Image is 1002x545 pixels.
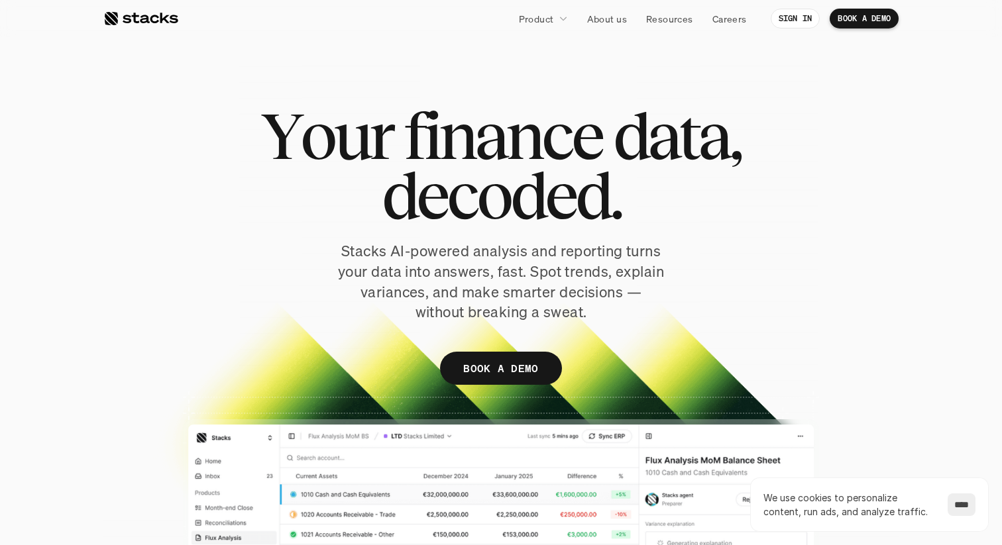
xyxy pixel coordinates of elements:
p: We use cookies to personalize content, run ads, and analyze traffic. [763,491,934,519]
span: Y [261,106,300,166]
span: e [416,166,447,225]
span: o [476,166,510,225]
p: Resources [646,12,693,26]
span: f [404,106,423,166]
span: , [729,106,741,166]
p: BOOK A DEMO [463,359,539,378]
span: c [447,166,476,225]
a: Resources [638,7,701,30]
span: n [506,106,541,166]
a: SIGN IN [771,9,820,28]
span: c [541,106,571,166]
a: BOOK A DEMO [830,9,899,28]
a: About us [579,7,635,30]
p: About us [587,12,627,26]
span: a [698,106,729,166]
span: u [334,106,369,166]
span: d [613,106,647,166]
span: d [575,166,610,225]
span: a [474,106,506,166]
span: d [382,166,416,225]
p: Careers [712,12,747,26]
span: t [679,106,698,166]
span: e [571,106,602,166]
span: a [647,106,679,166]
a: Privacy Policy [156,252,215,262]
span: . [610,166,621,225]
span: e [545,166,575,225]
p: Product [519,12,554,26]
span: d [510,166,545,225]
p: SIGN IN [779,14,812,23]
span: i [423,106,439,166]
p: BOOK A DEMO [838,14,891,23]
span: r [369,106,392,166]
p: Stacks AI-powered analysis and reporting turns your data into answers, fast. Spot trends, explain... [335,241,667,322]
a: Careers [704,7,755,30]
span: o [300,106,334,166]
span: n [439,106,474,166]
a: BOOK A DEMO [440,352,562,385]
